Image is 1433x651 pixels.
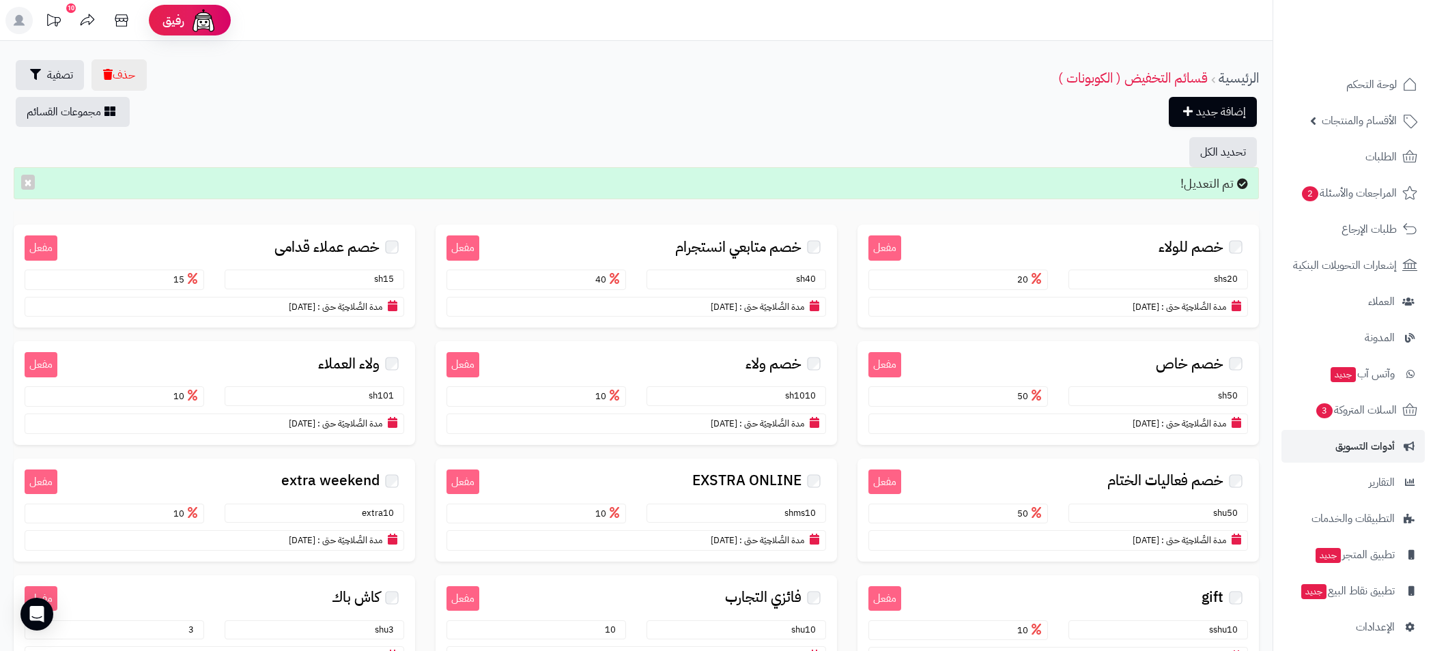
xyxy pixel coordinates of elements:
[711,417,737,430] span: [DATE]
[20,598,53,631] div: Open Intercom Messenger
[289,417,315,430] span: [DATE]
[66,3,76,13] div: 10
[785,389,823,402] small: sh1010
[711,534,737,547] span: [DATE]
[21,175,35,190] button: ×
[857,459,1259,562] a: مفعل خصم فعاليات الختام shu50 50 مدة الصَّلاحِيَة حتى : [DATE]
[1017,390,1045,403] span: 50
[317,300,382,313] small: مدة الصَّلاحِيَة حتى :
[739,534,804,547] small: مدة الصَّلاحِيَة حتى :
[1315,401,1397,420] span: السلات المتروكة
[1365,328,1395,347] span: المدونة
[725,590,801,605] span: فائزي التجارب
[375,623,401,636] small: shu3
[446,469,479,495] small: مفعل
[332,590,380,605] span: كاش باك
[1107,473,1223,489] span: خصم فعاليات الختام
[1213,506,1245,519] small: shu50
[1281,430,1425,463] a: أدوات التسويق
[1365,147,1397,167] span: الطلبات
[1281,177,1425,209] a: المراجعات والأسئلة2
[1169,97,1257,127] a: إضافة جديد
[317,417,382,430] small: مدة الصَّلاحِيَة حتى :
[446,586,479,611] small: مفعل
[14,167,1259,200] div: تم التعديل!
[36,7,70,38] a: تحديثات المنصة
[173,390,201,403] span: 10
[1329,364,1395,384] span: وآتس آب
[1017,507,1045,520] span: 50
[1302,186,1318,201] span: 2
[91,59,147,91] button: حذف
[1346,75,1397,94] span: لوحة التحكم
[436,225,837,328] a: مفعل خصم متابعي انستجرام sh40 40 مدة الصَّلاحِيَة حتى : [DATE]
[1301,184,1397,203] span: المراجعات والأسئلة
[1281,358,1425,390] a: وآتس آبجديد
[857,225,1259,328] a: مفعل خصم للولاء shs20 20 مدة الصَّلاحِيَة حتى : [DATE]
[1335,437,1395,456] span: أدوات التسويق
[25,235,57,261] small: مفعل
[1322,111,1397,130] span: الأقسام والمنتجات
[1331,367,1356,382] span: جديد
[374,272,401,285] small: sh15
[868,352,901,377] small: مفعل
[14,341,415,444] a: مفعل ولاء العملاء sh101 10 مدة الصَّلاحِيَة حتى : [DATE]
[369,389,401,402] small: sh101
[1356,618,1395,637] span: الإعدادات
[173,507,201,520] span: 10
[1281,538,1425,571] a: تطبيق المتجرجديد
[1161,417,1226,430] small: مدة الصَّلاحِيَة حتى :
[47,67,73,83] span: تصفية
[25,469,57,495] small: مفعل
[281,473,380,489] span: extra weekend
[1316,548,1341,563] span: جديد
[1156,356,1223,372] span: خصم خاص
[1311,509,1395,528] span: التطبيقات والخدمات
[1301,584,1326,599] span: جديد
[1281,141,1425,173] a: الطلبات
[1369,473,1395,492] span: التقارير
[190,7,217,34] img: ai-face.png
[1218,389,1245,402] small: sh50
[362,506,401,519] small: extra10
[595,390,623,403] span: 10
[595,273,623,286] span: 40
[446,352,479,377] small: مفعل
[1342,220,1397,239] span: طلبات الإرجاع
[1189,137,1257,167] button: تحديد الكل
[1281,321,1425,354] a: المدونة
[317,534,382,547] small: مدة الصَّلاحِيَة حتى :
[692,473,801,489] span: EXSTRA ONLINE
[1281,249,1425,282] a: إشعارات التحويلات البنكية
[1017,624,1045,637] span: 10
[25,586,57,611] small: مفعل
[14,225,415,328] a: مفعل خصم عملاء قدامى sh15 15 مدة الصَّلاحِيَة حتى : [DATE]
[868,586,901,611] small: مفعل
[16,60,84,90] button: تصفية
[791,623,823,636] small: shu10
[595,507,623,520] span: 10
[711,300,737,313] span: [DATE]
[784,506,823,519] small: shms10
[1017,273,1045,286] span: 20
[1161,534,1226,547] small: مدة الصَّلاحِيَة حتى :
[1133,300,1159,313] span: [DATE]
[1214,272,1245,285] small: shs20
[1159,240,1223,255] span: خصم للولاء
[746,356,801,372] span: خصم ولاء
[1281,394,1425,426] a: السلات المتروكة3
[868,235,901,261] small: مفعل
[675,240,801,255] span: خصم متابعي انستجرام
[796,272,823,285] small: sh40
[605,623,623,636] span: 10
[1293,256,1397,275] span: إشعارات التحويلات البنكية
[162,12,184,29] span: رفيق
[1281,466,1425,499] a: التقارير
[188,623,201,636] span: 3
[1281,502,1425,535] a: التطبيقات والخدمات
[1281,285,1425,318] a: العملاء
[1133,534,1159,547] span: [DATE]
[1281,575,1425,607] a: تطبيق نقاط البيعجديد
[1161,300,1226,313] small: مدة الصَّلاحِيَة حتى :
[25,352,57,377] small: مفعل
